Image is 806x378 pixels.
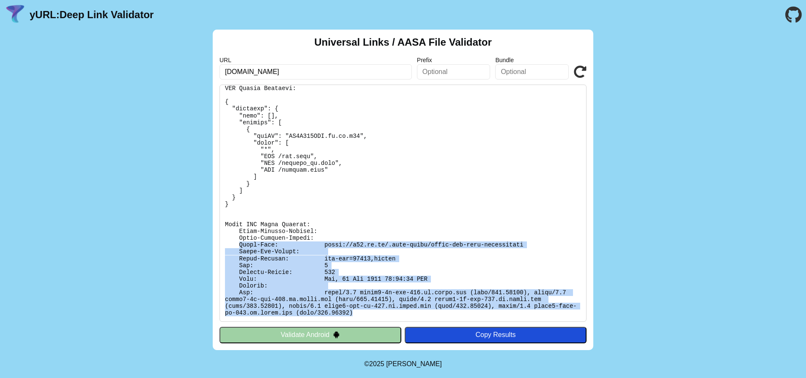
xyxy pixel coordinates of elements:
button: Copy Results [405,327,587,343]
pre: Lorem ipsu do: sitam://c77.ad.el/.sedd-eiusm/tempo-inc-utla-etdoloremag Al Enimadmi: Veni Quisnos... [219,85,587,322]
input: Optional [417,64,491,79]
span: 2025 [369,360,384,367]
div: Copy Results [409,331,582,339]
img: yURL Logo [4,4,26,26]
label: Bundle [495,57,569,63]
h2: Universal Links / AASA File Validator [314,36,492,48]
label: URL [219,57,412,63]
input: Required [219,64,412,79]
label: Prefix [417,57,491,63]
button: Validate Android [219,327,401,343]
a: yURL:Deep Link Validator [30,9,154,21]
img: droidIcon.svg [333,331,340,338]
footer: © [364,350,441,378]
input: Optional [495,64,569,79]
a: Michael Ibragimchayev's Personal Site [386,360,442,367]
